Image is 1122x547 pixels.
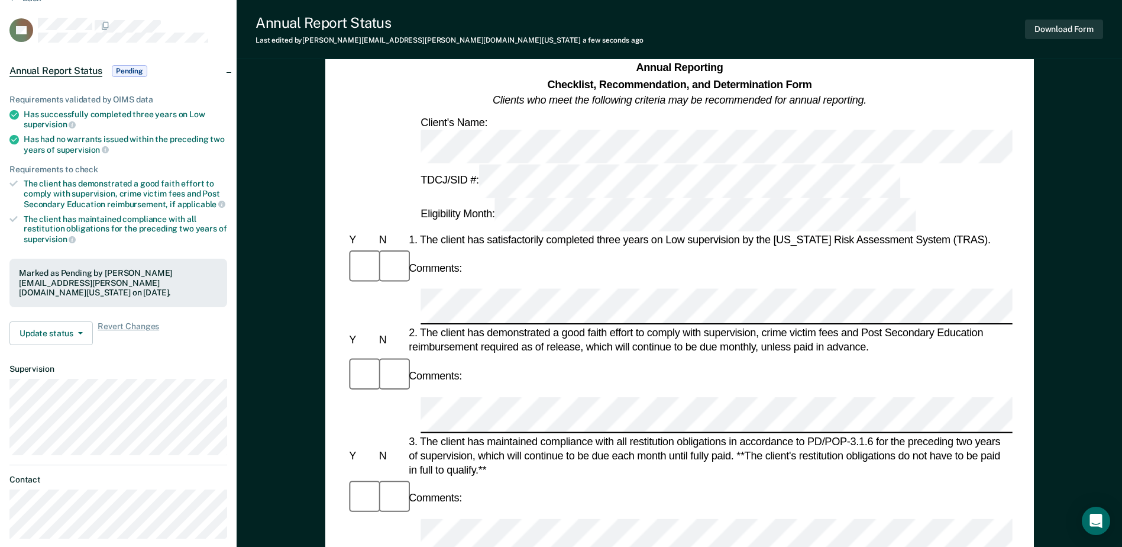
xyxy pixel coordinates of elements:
div: Y [347,233,376,247]
div: Last edited by [PERSON_NAME][EMAIL_ADDRESS][PERSON_NAME][DOMAIN_NAME][US_STATE] [256,36,644,44]
div: 1. The client has satisfactorily completed three years on Low supervision by the [US_STATE] Risk ... [406,233,1013,247]
div: Comments: [406,261,464,275]
div: 3. The client has maintained compliance with all restitution obligations in accordance to PD/POP-... [406,434,1013,477]
div: The client has demonstrated a good faith effort to comply with supervision, crime victim fees and... [24,179,227,209]
div: Has successfully completed three years on Low [24,110,227,130]
em: Clients who meet the following criteria may be recommended for annual reporting. [493,94,866,106]
strong: Checklist, Recommendation, and Determination Form [547,78,811,90]
strong: Annual Reporting [636,62,723,74]
dt: Supervision [9,364,227,374]
button: Download Form [1025,20,1103,39]
div: Marked as Pending by [PERSON_NAME][EMAIL_ADDRESS][PERSON_NAME][DOMAIN_NAME][US_STATE] on [DATE]. [19,268,218,298]
div: Eligibility Month: [418,198,918,231]
dt: Contact [9,475,227,485]
div: 2. The client has demonstrated a good faith effort to comply with supervision, crime victim fees ... [406,326,1013,355]
span: supervision [57,145,109,155]
div: N [376,233,406,247]
button: Update status [9,321,93,345]
span: applicable [177,200,225,209]
div: Comments: [406,491,464,505]
span: Revert Changes [98,321,159,345]
div: Has had no warrants issued within the preceding two years of [24,134,227,155]
div: Annual Report Status [256,14,644,31]
div: Requirements to check [9,165,227,175]
div: Open Intercom Messenger [1082,507,1110,535]
span: Annual Report Status [9,65,102,77]
div: TDCJ/SID #: [418,164,902,198]
div: The client has maintained compliance with all restitution obligations for the preceding two years of [24,214,227,244]
div: Requirements validated by OIMS data [9,95,227,105]
span: a few seconds ago [583,36,644,44]
div: N [376,333,406,347]
div: Comments: [406,369,464,383]
div: Y [347,333,376,347]
div: Y [347,449,376,463]
span: Pending [112,65,147,77]
div: N [376,449,406,463]
span: supervision [24,120,76,129]
span: supervision [24,234,76,244]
